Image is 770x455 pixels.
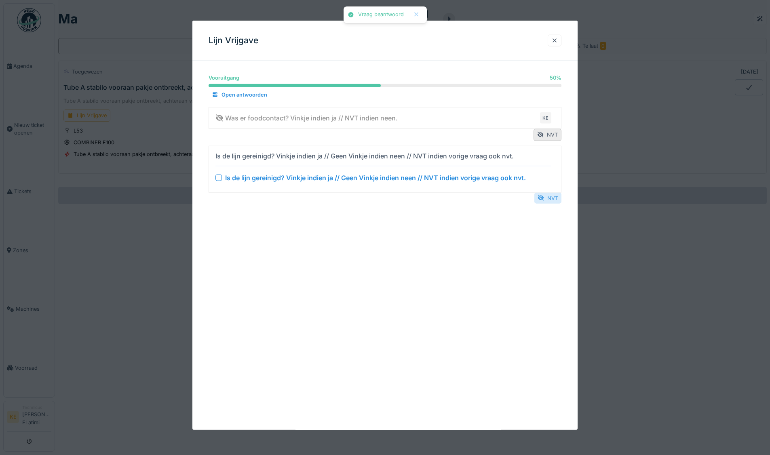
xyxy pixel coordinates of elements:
[358,11,404,18] div: Vraag beantwoord
[215,151,514,160] div: Is de lijn gereinigd? Vinkje indien ja // Geen Vinkje indien neen // NVT indien vorige vraag ook ...
[215,113,398,123] div: Was er foodcontact? Vinkje indien ja // NVT indien neen.
[209,74,239,82] div: Vooruitgang
[534,192,561,203] div: NVT
[209,84,561,87] progress: 50 %
[540,112,551,124] div: KE
[225,173,526,182] div: Is de lijn gereinigd? Vinkje indien ja // Geen Vinkje indien neen // NVT indien vorige vraag ook ...
[212,110,558,125] summary: Was er foodcontact? Vinkje indien ja // NVT indien neen.KE
[550,74,561,82] div: 50 %
[209,36,258,46] h3: Lijn Vrijgave
[209,89,270,100] div: Open antwoorden
[534,129,561,141] div: NVT
[212,149,558,189] summary: Is de lijn gereinigd? Vinkje indien ja // Geen Vinkje indien neen // NVT indien vorige vraag ook ...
